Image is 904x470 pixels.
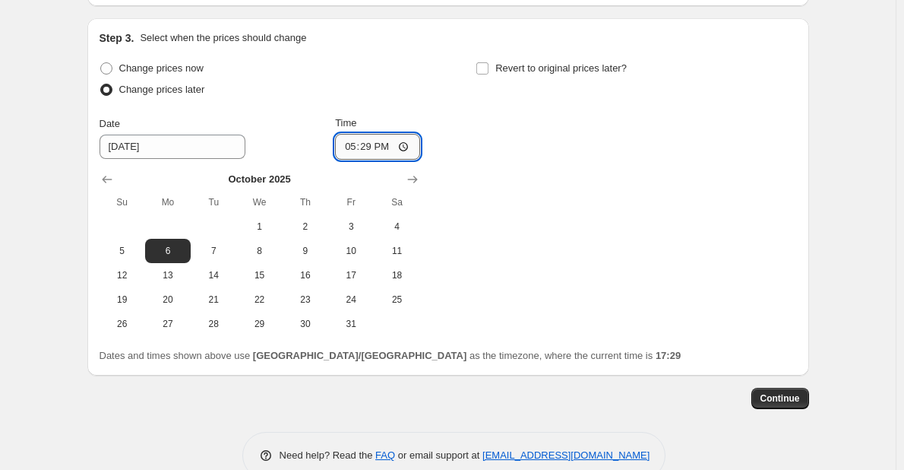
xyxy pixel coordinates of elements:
[380,269,413,281] span: 18
[280,449,376,461] span: Need help? Read the
[145,190,191,214] th: Monday
[242,221,276,233] span: 1
[283,263,328,287] button: Thursday October 16 2025
[289,196,322,208] span: Th
[380,294,413,306] span: 25
[751,388,809,409] button: Continue
[289,294,322,306] span: 23
[760,392,800,405] span: Continue
[106,294,139,306] span: 19
[328,239,374,263] button: Friday October 10 2025
[374,263,419,287] button: Saturday October 18 2025
[283,239,328,263] button: Thursday October 9 2025
[328,287,374,312] button: Friday October 24 2025
[283,190,328,214] th: Thursday
[289,221,322,233] span: 2
[395,449,482,461] span: or email support at
[140,30,306,46] p: Select when the prices should change
[151,318,185,330] span: 27
[334,245,368,257] span: 10
[100,30,134,46] h2: Step 3.
[197,196,230,208] span: Tu
[191,190,236,214] th: Tuesday
[380,221,413,233] span: 4
[151,245,185,257] span: 6
[242,196,276,208] span: We
[374,214,419,239] button: Saturday October 4 2025
[100,350,681,361] span: Dates and times shown above use as the timezone, where the current time is
[96,169,118,190] button: Show previous month, September 2025
[380,196,413,208] span: Sa
[289,269,322,281] span: 16
[482,449,650,461] a: [EMAIL_ADDRESS][DOMAIN_NAME]
[106,269,139,281] span: 12
[242,245,276,257] span: 8
[335,117,356,129] span: Time
[242,318,276,330] span: 29
[253,350,466,361] b: [GEOGRAPHIC_DATA]/[GEOGRAPHIC_DATA]
[334,269,368,281] span: 17
[328,312,374,336] button: Friday October 31 2025
[191,312,236,336] button: Tuesday October 28 2025
[119,84,205,95] span: Change prices later
[151,294,185,306] span: 20
[100,239,145,263] button: Sunday October 5 2025
[151,196,185,208] span: Mo
[100,287,145,312] button: Sunday October 19 2025
[236,263,282,287] button: Wednesday October 15 2025
[145,239,191,263] button: Monday October 6 2025
[495,62,627,74] span: Revert to original prices later?
[145,312,191,336] button: Monday October 27 2025
[197,245,230,257] span: 7
[283,287,328,312] button: Thursday October 23 2025
[328,263,374,287] button: Friday October 17 2025
[289,245,322,257] span: 9
[328,214,374,239] button: Friday October 3 2025
[375,449,395,461] a: FAQ
[334,196,368,208] span: Fr
[119,62,204,74] span: Change prices now
[236,287,282,312] button: Wednesday October 22 2025
[335,134,420,160] input: 12:00
[236,239,282,263] button: Wednesday October 8 2025
[191,239,236,263] button: Tuesday October 7 2025
[197,269,230,281] span: 14
[145,263,191,287] button: Monday October 13 2025
[197,294,230,306] span: 21
[191,263,236,287] button: Tuesday October 14 2025
[236,312,282,336] button: Wednesday October 29 2025
[334,221,368,233] span: 3
[334,318,368,330] span: 31
[289,318,322,330] span: 30
[374,239,419,263] button: Saturday October 11 2025
[100,263,145,287] button: Sunday October 12 2025
[328,190,374,214] th: Friday
[106,196,139,208] span: Su
[100,312,145,336] button: Sunday October 26 2025
[100,118,120,129] span: Date
[242,294,276,306] span: 22
[656,350,681,361] b: 17:29
[106,245,139,257] span: 5
[242,269,276,281] span: 15
[197,318,230,330] span: 28
[191,287,236,312] button: Tuesday October 21 2025
[236,214,282,239] button: Wednesday October 1 2025
[106,318,139,330] span: 26
[334,294,368,306] span: 24
[145,287,191,312] button: Monday October 20 2025
[402,169,423,190] button: Show next month, November 2025
[380,245,413,257] span: 11
[283,312,328,336] button: Thursday October 30 2025
[151,269,185,281] span: 13
[100,190,145,214] th: Sunday
[374,190,419,214] th: Saturday
[100,135,245,159] input: 9/28/2025
[374,287,419,312] button: Saturday October 25 2025
[283,214,328,239] button: Thursday October 2 2025
[236,190,282,214] th: Wednesday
